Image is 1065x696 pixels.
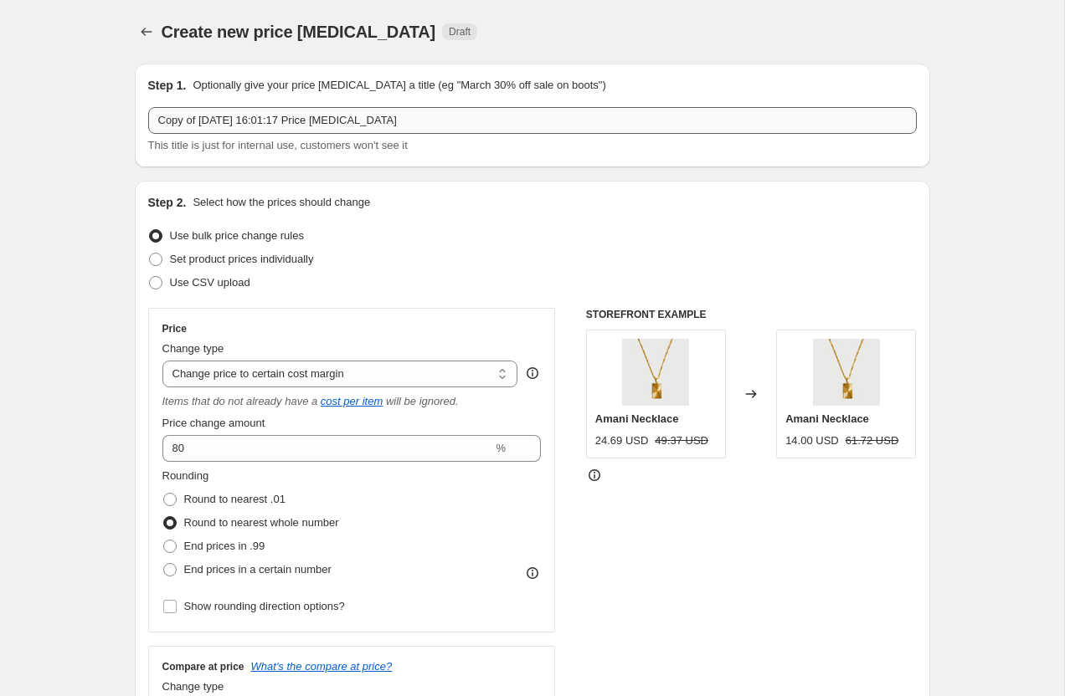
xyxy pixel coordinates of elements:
span: Show rounding direction options? [184,600,345,612]
span: End prices in .99 [184,540,265,552]
span: Change type [162,342,224,355]
span: Change type [162,680,224,693]
button: Price change jobs [135,20,158,43]
div: 14.00 USD [785,432,839,449]
span: % [496,442,506,454]
strike: 61.72 USD [846,432,899,449]
a: cost per item [321,395,383,407]
h2: Step 2. [148,194,187,211]
h6: STOREFRONT EXAMPLE [586,308,917,321]
span: End prices in a certain number [184,563,332,576]
h3: Price [162,322,187,335]
i: will be ignored. [386,395,459,407]
h2: Step 1. [148,77,187,94]
span: Create new price [MEDICAL_DATA] [162,23,436,41]
span: Round to nearest .01 [184,493,286,505]
strike: 49.37 USD [655,432,708,449]
input: 30% off holiday sale [148,107,917,134]
button: What's the compare at price? [251,660,393,673]
span: Set product prices individually [170,253,314,265]
span: Amani Necklace [785,412,869,425]
span: Price change amount [162,417,265,429]
span: Round to nearest whole number [184,516,339,529]
p: Optionally give your price [MEDICAL_DATA] a title (eg "March 30% off sale on boots") [193,77,605,94]
div: help [524,365,541,381]
div: 24.69 USD [595,432,649,449]
span: Rounding [162,469,209,482]
span: Amani Necklace [595,412,679,425]
img: Copyof2023DiaryTaupe_Drop1_22_2_80x.webp [622,339,689,406]
input: 50 [162,435,493,462]
p: Select how the prices should change [193,194,370,211]
span: Draft [449,25,471,38]
img: Copyof2023DiaryTaupe_Drop1_22_2_80x.webp [813,339,880,406]
span: Use CSV upload [170,276,250,289]
span: This title is just for internal use, customers won't see it [148,139,408,151]
h3: Compare at price [162,660,244,673]
span: Use bulk price change rules [170,229,304,242]
i: Items that do not already have a [162,395,318,407]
